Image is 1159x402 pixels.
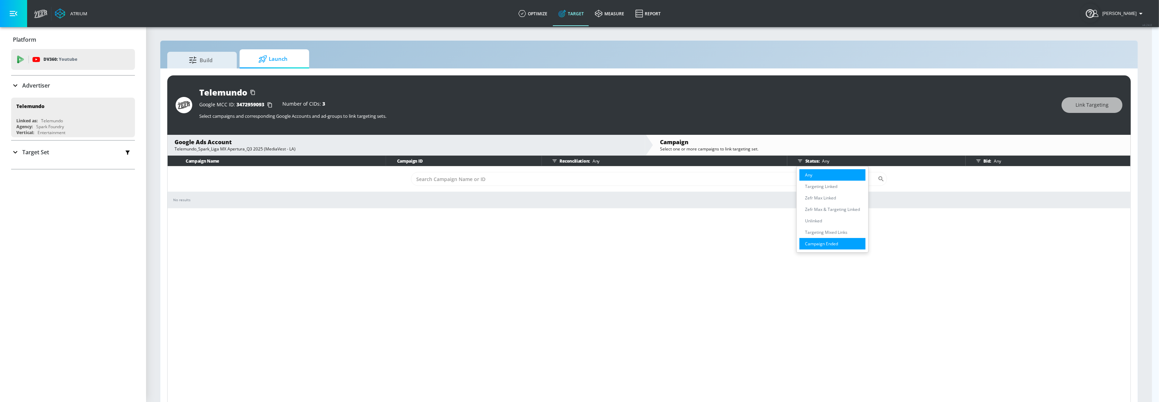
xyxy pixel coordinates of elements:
[805,217,822,224] p: Unlinked
[805,206,860,213] p: Zefr Max & Targeting Linked
[805,229,847,236] p: Targeting Mixed Links
[1080,3,1100,23] button: Open Resource Center
[805,194,836,202] p: Zefr Max Linked
[805,240,838,247] p: Campaign Ended
[805,171,812,179] p: Any
[805,183,837,190] p: Targeting Linked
